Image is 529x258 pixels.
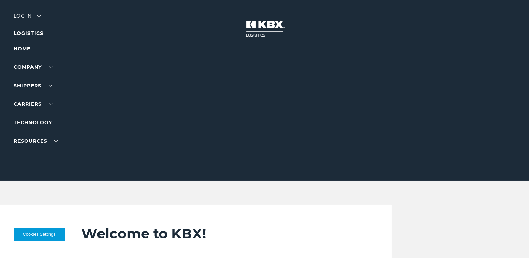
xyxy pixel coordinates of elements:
a: Carriers [14,101,53,107]
a: SHIPPERS [14,82,52,89]
img: arrow [37,15,41,17]
a: Technology [14,119,52,126]
a: RESOURCES [14,138,58,144]
a: Home [14,46,30,52]
img: kbx logo [239,14,290,44]
a: LOGISTICS [14,30,43,36]
div: Log in [14,14,41,24]
h2: Welcome to KBX! [82,225,367,242]
button: Cookies Settings [14,228,65,241]
a: Company [14,64,53,70]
